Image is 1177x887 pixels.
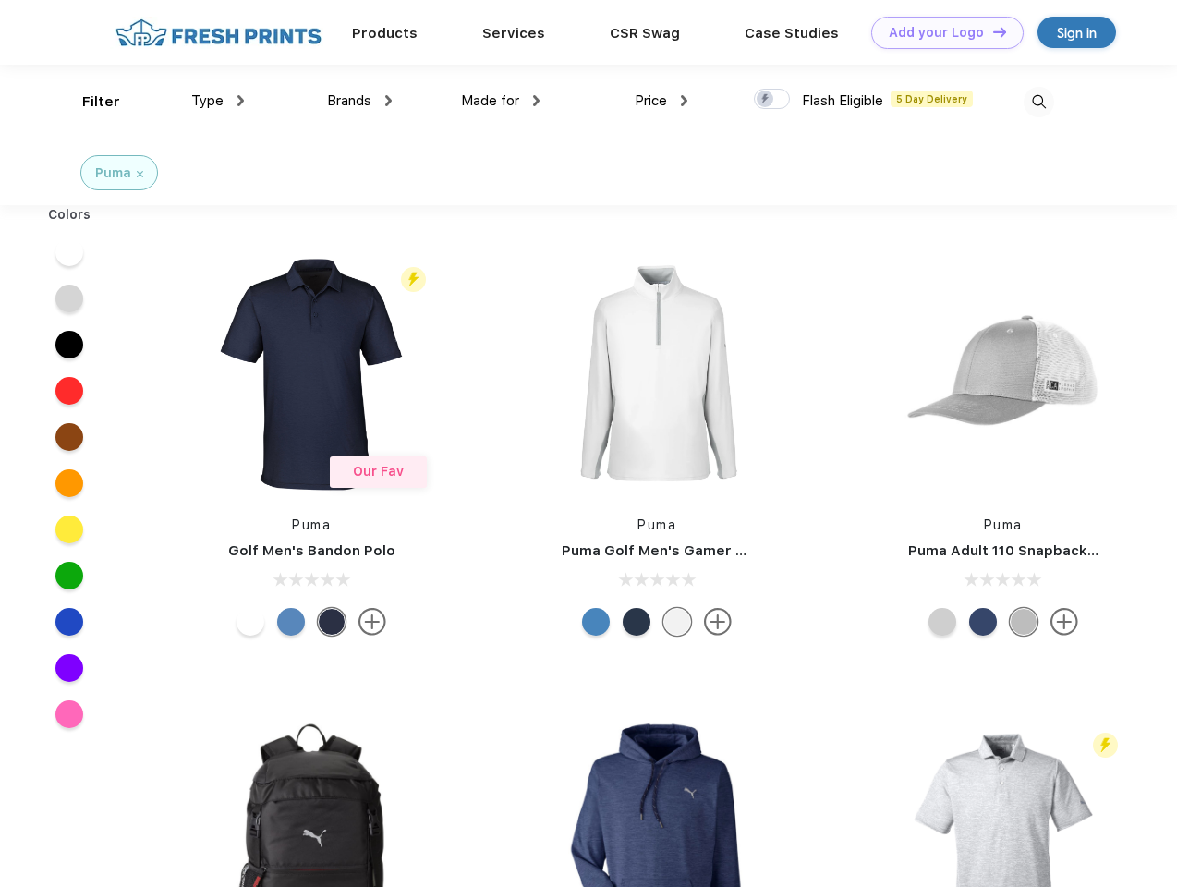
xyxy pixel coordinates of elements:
img: func=resize&h=266 [880,251,1126,497]
span: 5 Day Delivery [891,91,973,107]
img: desktop_search.svg [1024,87,1054,117]
span: Type [191,92,224,109]
a: Sign in [1037,17,1116,48]
a: Puma [984,517,1023,532]
img: flash_active_toggle.svg [401,267,426,292]
img: func=resize&h=266 [534,251,780,497]
img: dropdown.png [681,95,687,106]
img: dropdown.png [533,95,540,106]
a: Puma [637,517,676,532]
a: CSR Swag [610,25,680,42]
div: Navy Blazer [623,608,650,636]
img: more.svg [704,608,732,636]
a: Golf Men's Bandon Polo [228,542,395,559]
span: Made for [461,92,519,109]
img: filter_cancel.svg [137,171,143,177]
img: func=resize&h=266 [188,251,434,497]
img: fo%20logo%202.webp [110,17,327,49]
span: Our Fav [353,464,404,479]
div: Lake Blue [277,608,305,636]
a: Puma Golf Men's Gamer Golf Quarter-Zip [562,542,854,559]
div: Puma [95,164,131,183]
span: Brands [327,92,371,109]
div: Sign in [1057,22,1097,43]
div: Add your Logo [889,25,984,41]
div: Peacoat with Qut Shd [969,608,997,636]
img: DT [993,27,1006,37]
img: more.svg [358,608,386,636]
img: dropdown.png [385,95,392,106]
div: Navy Blazer [318,608,346,636]
div: Quarry Brt Whit [928,608,956,636]
img: more.svg [1050,608,1078,636]
div: Bright White [663,608,691,636]
span: Flash Eligible [802,92,883,109]
a: Products [352,25,418,42]
a: Puma [292,517,331,532]
div: Bright White [237,608,264,636]
a: Services [482,25,545,42]
div: Bright Cobalt [582,608,610,636]
img: dropdown.png [237,95,244,106]
div: Filter [82,91,120,113]
div: Quarry with Brt Whit [1010,608,1037,636]
span: Price [635,92,667,109]
img: flash_active_toggle.svg [1093,733,1118,758]
div: Colors [34,205,105,225]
